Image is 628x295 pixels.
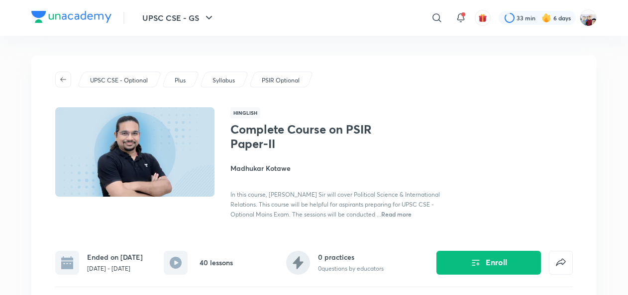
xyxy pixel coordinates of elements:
[87,264,143,273] p: [DATE] - [DATE]
[318,264,384,273] p: 0 questions by educators
[475,10,491,26] button: avatar
[580,9,597,26] img: km swarthi
[54,106,216,198] img: Thumbnail
[89,76,150,85] a: UPSC CSE - Optional
[31,11,111,25] a: Company Logo
[478,13,487,22] img: avatar
[31,11,111,23] img: Company Logo
[262,76,300,85] p: PSIR Optional
[230,122,393,151] h1: Complete Course on PSIR Paper-II
[230,191,440,218] span: In this course, [PERSON_NAME] Sir will cover Political Science & International Relations. This co...
[230,163,453,173] h4: Madhukar Kotawe
[211,76,237,85] a: Syllabus
[200,257,233,268] h6: 40 lessons
[230,107,260,118] span: Hinglish
[175,76,186,85] p: Plus
[436,251,541,275] button: Enroll
[381,210,412,218] span: Read more
[549,251,573,275] button: false
[260,76,302,85] a: PSIR Optional
[318,252,384,262] h6: 0 practices
[173,76,188,85] a: Plus
[541,13,551,23] img: streak
[212,76,235,85] p: Syllabus
[87,252,143,262] h6: Ended on [DATE]
[136,8,221,28] button: UPSC CSE - GS
[90,76,148,85] p: UPSC CSE - Optional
